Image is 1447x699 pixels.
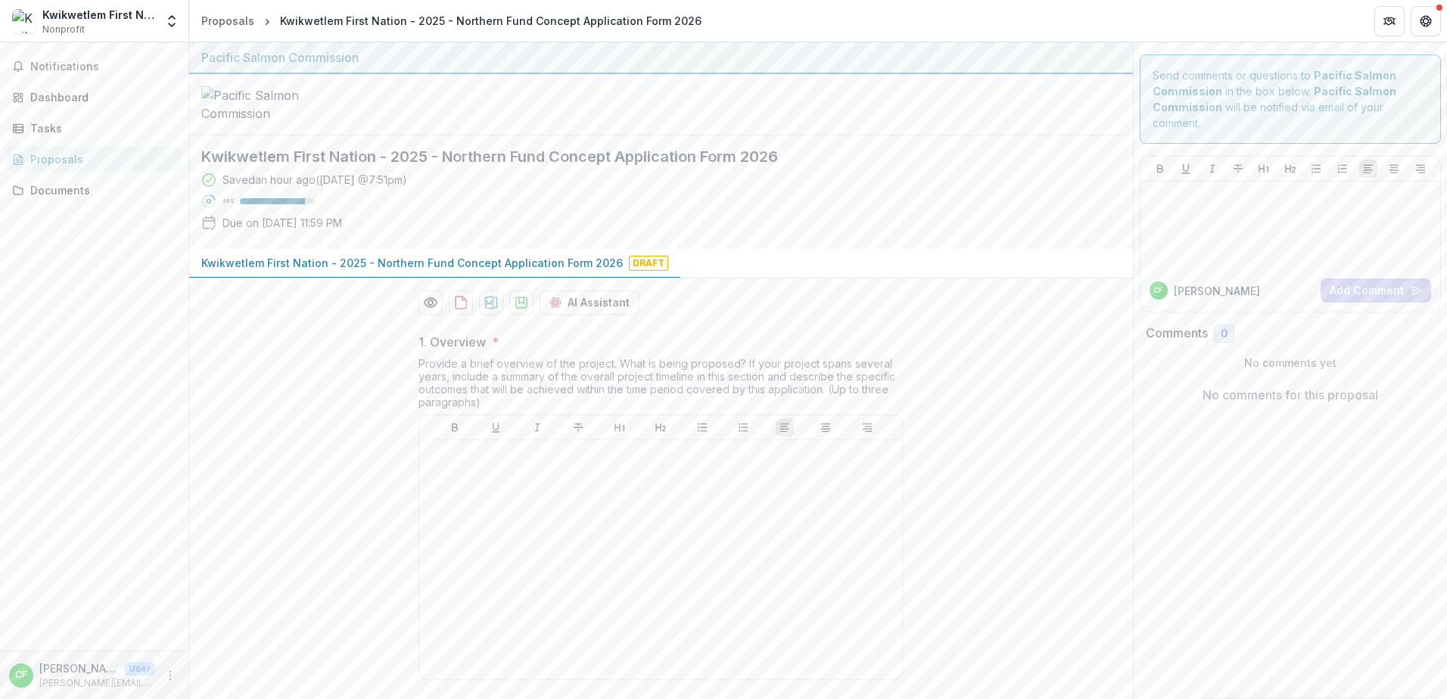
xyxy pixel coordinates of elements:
[30,151,170,167] div: Proposals
[6,116,182,141] a: Tasks
[1174,283,1260,299] p: [PERSON_NAME]
[201,255,623,271] p: Kwikwetlem First Nation - 2025 - Northern Fund Concept Application Form 2026
[124,662,155,676] p: User
[446,418,464,436] button: Bold
[734,418,752,436] button: Ordered List
[693,418,711,436] button: Bullet List
[1221,328,1228,340] span: 0
[652,418,670,436] button: Heading 2
[39,676,155,690] p: [PERSON_NAME][EMAIL_ADDRESS][PERSON_NAME][DOMAIN_NAME]
[201,86,353,123] img: Pacific Salmon Commission
[1229,160,1247,178] button: Strike
[39,660,118,676] p: [PERSON_NAME]
[858,418,876,436] button: Align Right
[280,13,702,29] div: Kwikwetlem First Nation - 2025 - Northern Fund Concept Application Form 2026
[1153,287,1163,294] div: Curtis Fullerton
[30,182,170,198] div: Documents
[419,290,443,315] button: Preview a409eca1-3923-4a22-b220-4a674e02eeab-0.pdf
[1411,6,1441,36] button: Get Help
[195,10,260,32] a: Proposals
[1385,160,1403,178] button: Align Center
[1203,160,1221,178] button: Italicize
[1177,160,1195,178] button: Underline
[629,256,668,271] span: Draft
[817,418,835,436] button: Align Center
[1359,160,1377,178] button: Align Left
[42,23,85,36] span: Nonprofit
[776,418,794,436] button: Align Left
[1140,54,1442,144] div: Send comments or questions to in the box below. will be notified via email of your comment.
[1333,160,1352,178] button: Ordered List
[569,418,587,436] button: Strike
[30,120,170,136] div: Tasks
[449,290,473,315] button: download-proposal
[42,7,155,23] div: Kwikwetlem First Nation
[161,6,182,36] button: Open entity switcher
[1203,386,1378,404] p: No comments for this proposal
[1307,160,1325,178] button: Bullet List
[222,196,234,207] p: 86 %
[12,9,36,33] img: Kwikwetlem First Nation
[1374,6,1405,36] button: Partners
[1151,160,1169,178] button: Bold
[201,13,254,29] div: Proposals
[222,215,342,231] p: Due on [DATE] 11:59 PM
[195,10,708,32] nav: breadcrumb
[6,54,182,79] button: Notifications
[1255,160,1273,178] button: Heading 1
[419,357,903,415] div: Provide a brief overview of the project. What is being proposed? If your project spans several ye...
[1321,278,1431,303] button: Add Comment
[6,147,182,172] a: Proposals
[419,333,486,351] p: 1. Overview
[15,670,27,680] div: Curtis Fullerton
[6,178,182,203] a: Documents
[611,418,629,436] button: Heading 1
[30,89,170,105] div: Dashboard
[1281,160,1299,178] button: Heading 2
[1411,160,1430,178] button: Align Right
[161,666,179,685] button: More
[1146,355,1436,371] p: No comments yet
[30,61,176,73] span: Notifications
[509,290,534,315] button: download-proposal
[487,418,505,436] button: Underline
[528,418,546,436] button: Italicize
[6,85,182,110] a: Dashboard
[201,48,1121,67] div: Pacific Salmon Commission
[1146,326,1208,340] h2: Comments
[540,290,639,315] button: AI Assistant
[201,148,1097,166] h2: Kwikwetlem First Nation - 2025 - Northern Fund Concept Application Form 2026
[479,290,503,315] button: download-proposal
[222,172,407,188] div: Saved an hour ago ( [DATE] @ 7:51pm )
